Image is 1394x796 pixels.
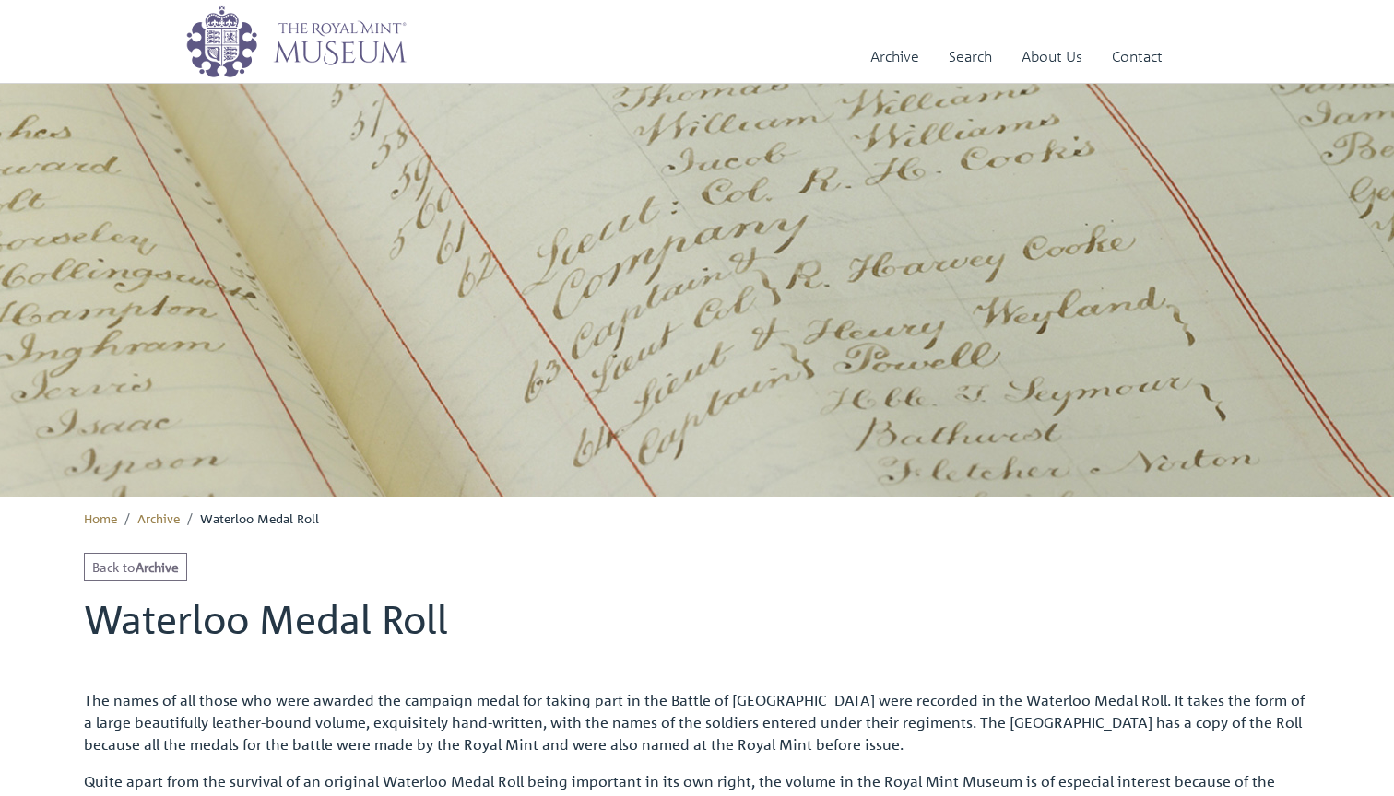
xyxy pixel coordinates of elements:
img: logo_wide.png [185,5,407,78]
a: Search [949,30,992,83]
a: Archive [137,509,180,526]
a: About Us [1022,30,1082,83]
a: Contact [1112,30,1163,83]
strong: Archive [136,558,179,575]
a: Archive [870,30,919,83]
a: Home [84,509,117,526]
span: Waterloo Medal Roll [200,509,319,526]
h1: Waterloo Medal Roll [84,596,1310,661]
span: The names of all those who were awarded the campaign medal for taking part in the Battle of [GEOG... [84,691,1305,754]
a: Back toArchive [84,553,187,581]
